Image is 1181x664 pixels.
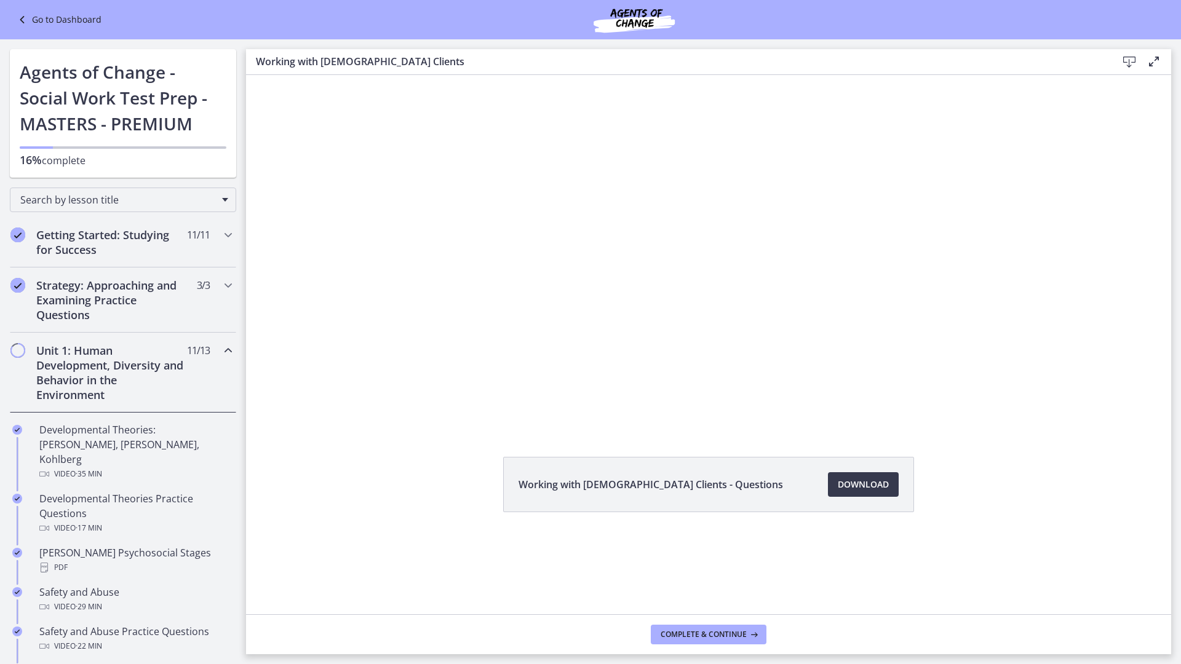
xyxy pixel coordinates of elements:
i: Completed [12,548,22,558]
h2: Getting Started: Studying for Success [36,227,186,257]
span: · 35 min [76,467,102,481]
h1: Agents of Change - Social Work Test Prep - MASTERS - PREMIUM [20,59,226,136]
span: · 22 min [76,639,102,654]
span: Complete & continue [661,630,747,639]
span: 3 / 3 [197,278,210,293]
div: Developmental Theories: [PERSON_NAME], [PERSON_NAME], Kohlberg [39,422,231,481]
a: Go to Dashboard [15,12,101,27]
div: Search by lesson title [10,188,236,212]
span: Download [838,477,889,492]
button: Complete & continue [651,625,766,644]
span: 16% [20,152,42,167]
div: [PERSON_NAME] Psychosocial Stages [39,545,231,575]
i: Completed [10,227,25,242]
span: 11 / 11 [187,227,210,242]
div: Safety and Abuse [39,585,231,614]
img: Agents of Change [560,5,708,34]
iframe: Video Lesson [246,75,1171,429]
p: complete [20,152,226,168]
h2: Unit 1: Human Development, Diversity and Behavior in the Environment [36,343,186,402]
i: Completed [10,278,25,293]
div: PDF [39,560,231,575]
i: Completed [12,425,22,435]
span: · 29 min [76,599,102,614]
h3: Working with [DEMOGRAPHIC_DATA] Clients [256,54,1097,69]
div: Video [39,599,231,614]
h2: Strategy: Approaching and Examining Practice Questions [36,278,186,322]
div: Video [39,639,231,654]
a: Download [828,472,899,497]
div: Video [39,467,231,481]
span: · 17 min [76,521,102,536]
span: 11 / 13 [187,343,210,358]
div: Video [39,521,231,536]
i: Completed [12,587,22,597]
div: Developmental Theories Practice Questions [39,491,231,536]
span: Search by lesson title [20,193,216,207]
i: Completed [12,626,22,636]
span: Working with [DEMOGRAPHIC_DATA] Clients - Questions [519,477,783,492]
div: Safety and Abuse Practice Questions [39,624,231,654]
i: Completed [12,494,22,504]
